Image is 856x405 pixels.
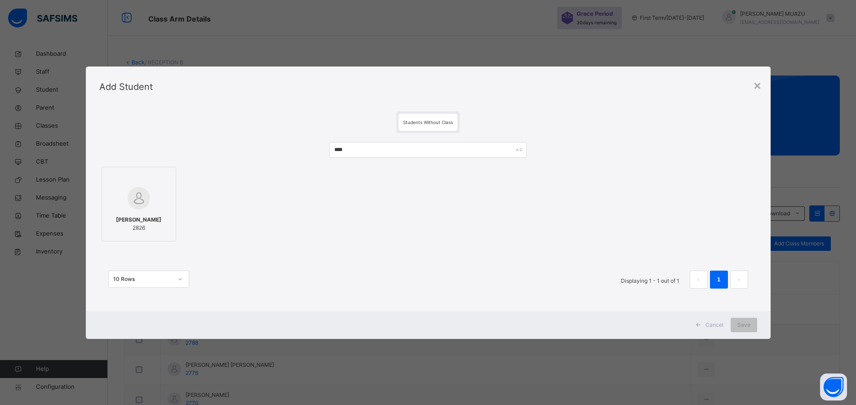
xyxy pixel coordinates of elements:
[714,274,723,285] a: 1
[403,120,453,125] span: Students Without Class
[113,275,173,283] div: 10 Rows
[710,271,728,289] li: 1
[737,321,750,329] span: Save
[116,216,161,224] span: [PERSON_NAME]
[730,271,748,289] li: 下一页
[705,321,723,329] span: Cancel
[820,374,847,401] button: Open asap
[116,224,161,232] span: 2826
[128,187,150,209] img: default.svg
[730,271,748,289] button: next page
[690,271,708,289] li: 上一页
[753,76,762,94] div: ×
[690,271,708,289] button: prev page
[614,271,686,289] li: Displaying 1 - 1 out of 1
[99,81,153,92] span: Add Student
